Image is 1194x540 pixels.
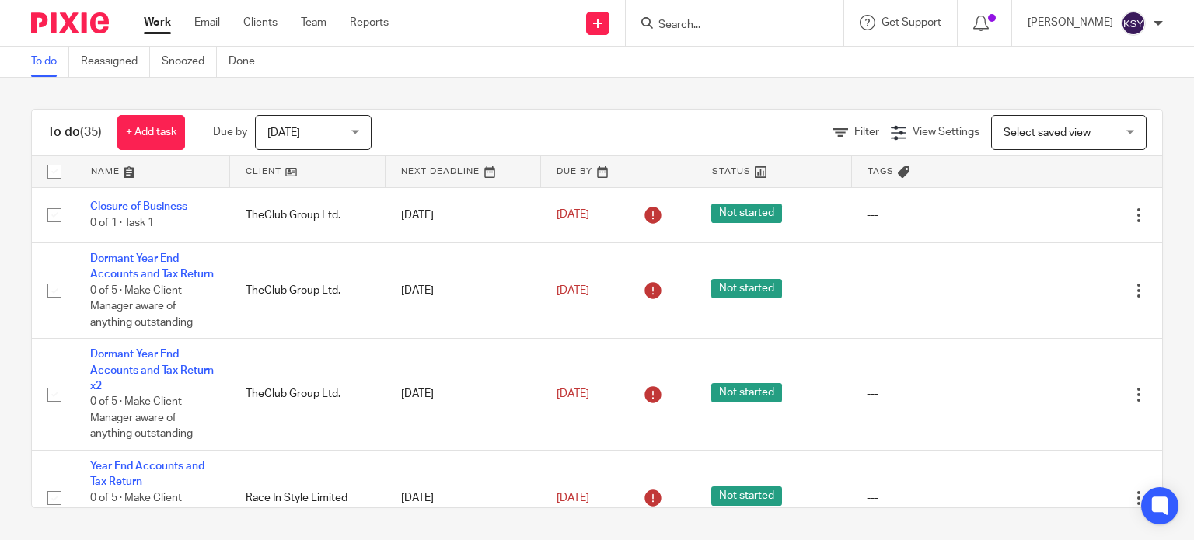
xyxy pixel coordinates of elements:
[90,253,214,280] a: Dormant Year End Accounts and Tax Return
[386,339,541,451] td: [DATE]
[867,490,991,506] div: ---
[81,47,150,77] a: Reassigned
[47,124,102,141] h1: To do
[301,15,326,30] a: Team
[80,126,102,138] span: (35)
[386,187,541,242] td: [DATE]
[867,207,991,223] div: ---
[213,124,247,140] p: Due by
[243,15,278,30] a: Clients
[868,167,894,176] span: Tags
[557,388,589,399] span: [DATE]
[867,386,991,402] div: ---
[557,210,589,221] span: [DATE]
[144,15,171,30] a: Work
[1121,11,1146,36] img: svg%3E
[194,15,220,30] a: Email
[711,204,782,223] span: Not started
[90,461,204,487] a: Year End Accounts and Tax Return
[31,12,109,33] img: Pixie
[657,19,797,33] input: Search
[90,285,193,328] span: 0 of 5 · Make Client Manager aware of anything outstanding
[867,283,991,298] div: ---
[711,279,782,298] span: Not started
[386,242,541,338] td: [DATE]
[90,218,154,228] span: 0 of 1 · Task 1
[90,493,193,535] span: 0 of 5 · Make Client Manager aware of anything outstanding
[230,339,386,451] td: TheClub Group Ltd.
[1028,15,1113,30] p: [PERSON_NAME]
[31,47,69,77] a: To do
[557,285,589,296] span: [DATE]
[711,486,782,506] span: Not started
[162,47,217,77] a: Snoozed
[229,47,267,77] a: Done
[882,17,941,28] span: Get Support
[90,349,214,392] a: Dormant Year End Accounts and Tax Return x2
[230,187,386,242] td: TheClub Group Ltd.
[1004,127,1091,138] span: Select saved view
[711,383,782,402] span: Not started
[913,127,979,138] span: View Settings
[267,127,300,138] span: [DATE]
[90,201,187,212] a: Closure of Business
[90,396,193,439] span: 0 of 5 · Make Client Manager aware of anything outstanding
[854,127,879,138] span: Filter
[557,493,589,503] span: [DATE]
[230,242,386,338] td: TheClub Group Ltd.
[350,15,389,30] a: Reports
[117,115,185,150] a: + Add task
